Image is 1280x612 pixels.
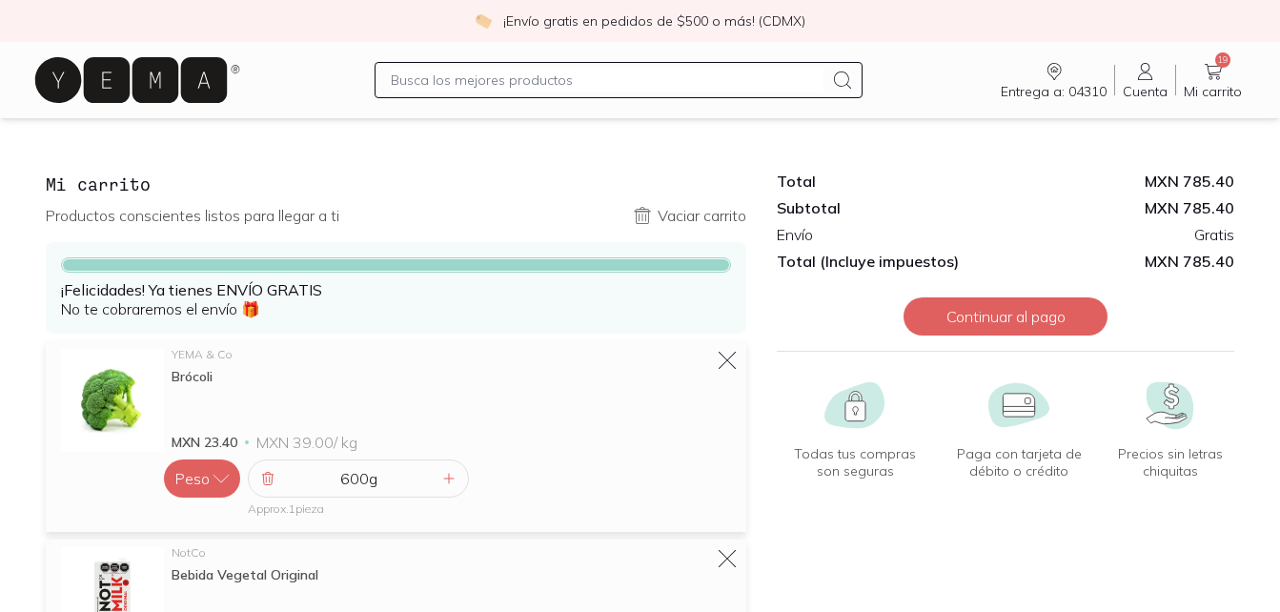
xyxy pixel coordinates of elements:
[1006,198,1234,217] div: MXN 785.40
[904,297,1107,336] button: Continuar al pago
[784,445,924,479] span: Todas tus compras son seguras
[777,225,1006,244] div: Envío
[46,172,746,196] h3: Mi carrito
[172,433,237,452] span: MXN 23.40
[1006,225,1234,244] div: Gratis
[391,69,823,92] input: Busca los mejores productos
[1115,60,1175,100] a: Cuenta
[1184,83,1242,100] span: Mi carrito
[1001,83,1107,100] span: Entrega a: 04310
[1006,172,1234,191] div: MXN 785.40
[279,460,437,497] div: 600 g
[61,349,731,452] a: BrócoliYEMA & CoBrócoliMXN 23.40MXN 39.00/ kg
[777,198,1006,217] div: Subtotal
[164,459,240,498] button: Peso
[172,566,731,583] div: Bebida Vegetal Original
[1215,52,1230,68] span: 19
[658,206,746,225] p: Vaciar carrito
[61,349,164,452] img: Brócoli
[46,206,339,225] p: Productos conscientes listos para llegar a ti
[172,547,731,559] div: NotCo
[61,280,731,318] p: No te cobraremos el envío 🎁
[172,349,731,360] div: YEMA & Co
[256,433,357,452] span: MXN 39.00 / kg
[503,11,805,31] p: ¡Envío gratis en pedidos de $500 o más! (CDMX)
[941,445,1098,479] span: Paga con tarjeta de débito o crédito
[61,280,322,299] strong: ¡Felicidades! Ya tienes ENVÍO GRATIS
[777,172,1006,191] div: Total
[1176,60,1250,100] a: 19Mi carrito
[475,12,492,30] img: check
[172,368,731,385] div: Brócoli
[248,501,324,516] span: Approx. 1 pieza
[1113,445,1227,479] span: Precios sin letras chiquitas
[777,252,1006,271] div: Total (Incluye impuestos)
[1123,83,1168,100] span: Cuenta
[1006,252,1234,271] span: MXN 785.40
[993,60,1114,100] a: Entrega a: 04310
